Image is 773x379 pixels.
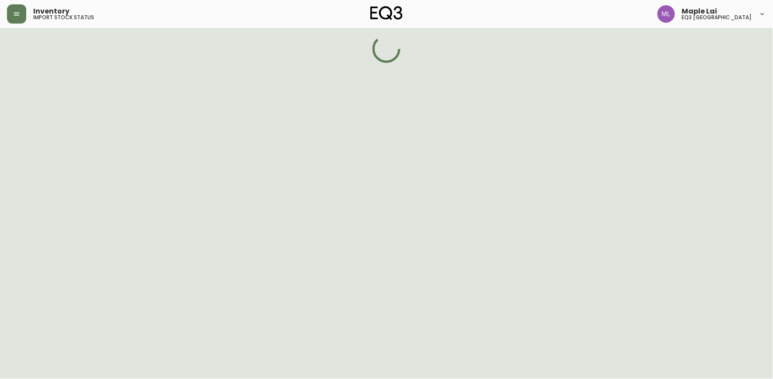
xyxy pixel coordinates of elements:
img: 61e28cffcf8cc9f4e300d877dd684943 [658,5,675,23]
span: Inventory [33,8,70,15]
span: Maple Lai [682,8,717,15]
img: logo [370,6,403,20]
h5: import stock status [33,15,94,20]
h5: eq3 [GEOGRAPHIC_DATA] [682,15,752,20]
